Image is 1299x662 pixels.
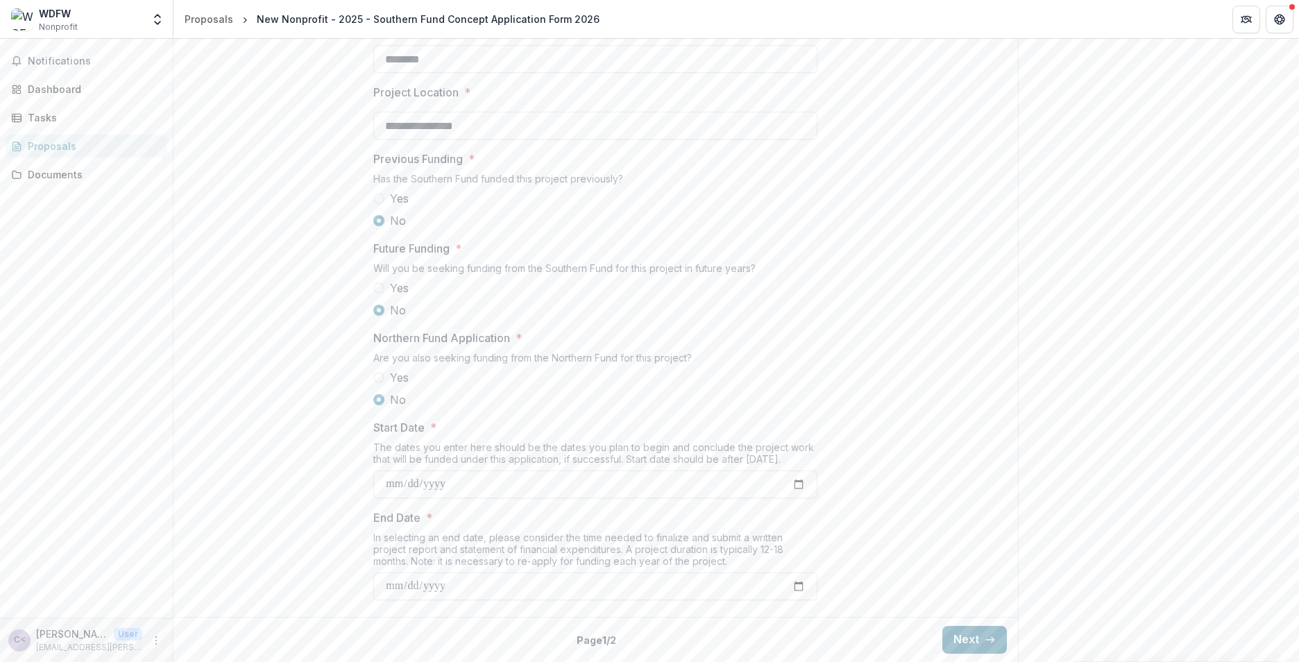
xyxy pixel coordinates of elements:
[390,190,409,207] span: Yes
[373,240,450,257] p: Future Funding
[36,627,108,641] p: [PERSON_NAME] <[PERSON_NAME][EMAIL_ADDRESS][PERSON_NAME][DOMAIN_NAME]>
[14,636,26,645] div: Collin Edwards <collin.edwards@dfw.wa.gov>
[39,6,78,21] div: WDFW
[373,419,425,436] p: Start Date
[179,9,239,29] a: Proposals
[6,106,167,129] a: Tasks
[39,21,78,33] span: Nonprofit
[28,110,156,125] div: Tasks
[28,167,156,182] div: Documents
[373,173,817,190] div: Has the Southern Fund funded this project previously?
[257,12,600,26] div: New Nonprofit - 2025 - Southern Fund Concept Application Form 2026
[373,532,817,572] div: In selecting an end date, please consider the time needed to finalize and submit a written projec...
[1266,6,1293,33] button: Get Help
[373,509,421,526] p: End Date
[36,641,142,654] p: [EMAIL_ADDRESS][PERSON_NAME][DOMAIN_NAME]
[390,369,409,386] span: Yes
[28,82,156,96] div: Dashboard
[942,626,1007,654] button: Next
[390,212,406,229] span: No
[11,8,33,31] img: WDFW
[390,391,406,408] span: No
[148,6,167,33] button: Open entity switcher
[6,50,167,72] button: Notifications
[577,633,616,647] p: Page 1 / 2
[1232,6,1260,33] button: Partners
[373,262,817,280] div: Will you be seeking funding from the Southern Fund for this project in future years?
[185,12,233,26] div: Proposals
[114,628,142,640] p: User
[373,441,817,470] div: The dates you enter here should be the dates you plan to begin and conclude the project work that...
[6,163,167,186] a: Documents
[6,135,167,158] a: Proposals
[179,9,605,29] nav: breadcrumb
[28,56,162,67] span: Notifications
[390,280,409,296] span: Yes
[373,352,817,369] div: Are you also seeking funding from the Northern Fund for this project?
[28,139,156,153] div: Proposals
[6,78,167,101] a: Dashboard
[373,84,459,101] p: Project Location
[373,330,510,346] p: Northern Fund Application
[390,302,406,319] span: No
[373,151,463,167] p: Previous Funding
[148,632,164,649] button: More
